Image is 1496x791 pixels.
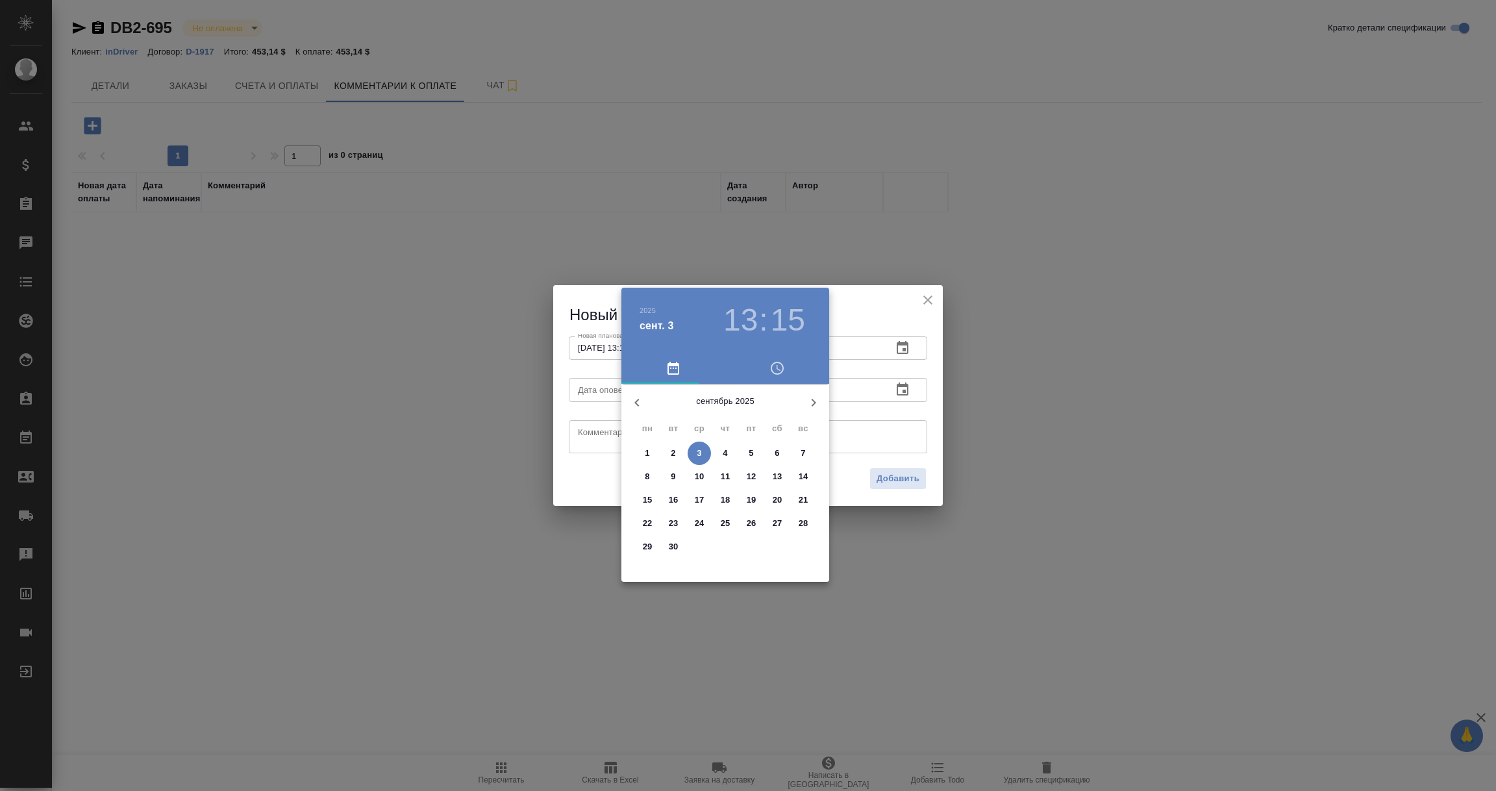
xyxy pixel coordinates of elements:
[721,517,730,530] p: 25
[799,517,808,530] p: 28
[799,494,808,507] p: 21
[766,465,789,488] button: 13
[688,512,711,535] button: 24
[773,494,782,507] p: 20
[671,447,675,460] p: 2
[714,488,737,512] button: 18
[695,470,704,483] p: 10
[740,488,763,512] button: 19
[766,512,789,535] button: 27
[636,465,659,488] button: 8
[801,447,805,460] p: 7
[669,517,679,530] p: 23
[662,512,685,535] button: 23
[771,302,805,338] button: 15
[688,442,711,465] button: 3
[714,465,737,488] button: 11
[721,470,730,483] p: 11
[653,395,798,408] p: сентябрь 2025
[688,465,711,488] button: 10
[799,470,808,483] p: 14
[792,488,815,512] button: 21
[740,442,763,465] button: 5
[714,442,737,465] button: 4
[723,302,758,338] button: 13
[792,465,815,488] button: 14
[773,517,782,530] p: 27
[643,540,653,553] p: 29
[721,494,730,507] p: 18
[759,302,767,338] h3: :
[671,470,675,483] p: 9
[747,470,756,483] p: 12
[773,470,782,483] p: 13
[740,465,763,488] button: 12
[662,488,685,512] button: 16
[640,318,674,334] button: сент. 3
[669,540,679,553] p: 30
[688,488,711,512] button: 17
[643,494,653,507] p: 15
[695,517,704,530] p: 24
[766,422,789,435] span: сб
[662,465,685,488] button: 9
[645,470,649,483] p: 8
[669,494,679,507] p: 16
[640,307,656,314] button: 2025
[636,512,659,535] button: 22
[747,517,756,530] p: 26
[636,442,659,465] button: 1
[740,512,763,535] button: 26
[697,447,701,460] p: 3
[714,422,737,435] span: чт
[695,494,704,507] p: 17
[740,422,763,435] span: пт
[747,494,756,507] p: 19
[766,488,789,512] button: 20
[775,447,779,460] p: 6
[688,422,711,435] span: ср
[636,422,659,435] span: пн
[749,447,753,460] p: 5
[662,535,685,559] button: 30
[792,442,815,465] button: 7
[636,535,659,559] button: 29
[662,422,685,435] span: вт
[723,447,727,460] p: 4
[792,422,815,435] span: вс
[636,488,659,512] button: 15
[714,512,737,535] button: 25
[792,512,815,535] button: 28
[662,442,685,465] button: 2
[766,442,789,465] button: 6
[643,517,653,530] p: 22
[645,447,649,460] p: 1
